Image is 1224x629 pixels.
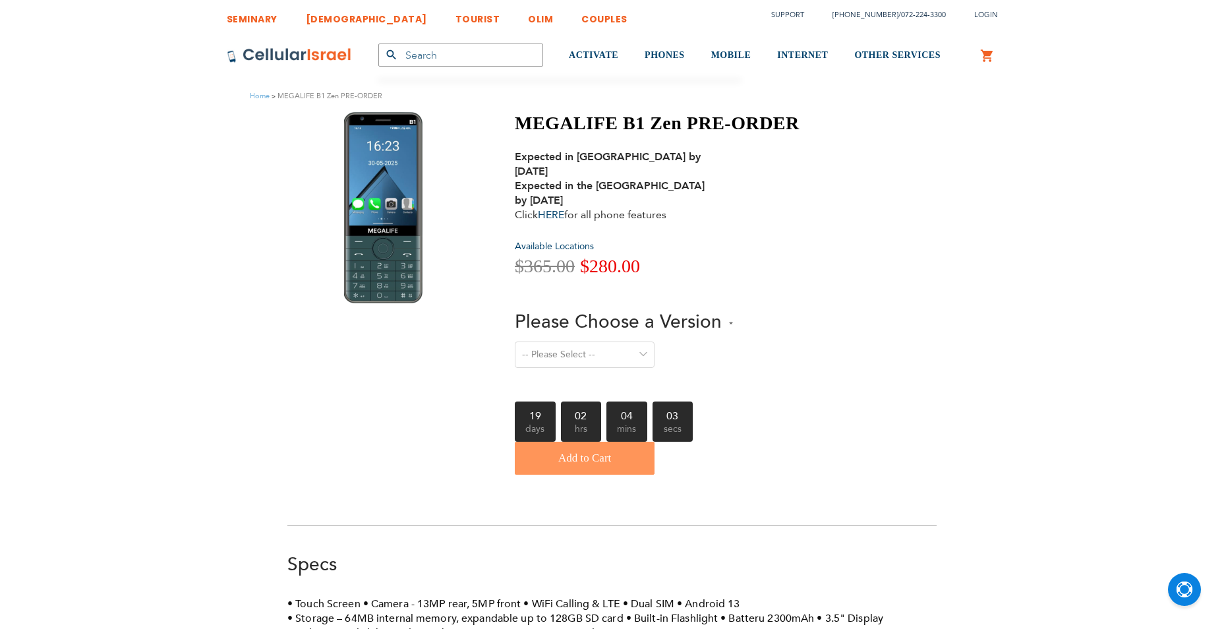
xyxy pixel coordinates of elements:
[974,10,998,20] span: Login
[626,611,718,626] li: Built-in Flashlight
[581,3,627,28] a: COUPLES
[561,402,602,421] b: 02
[606,402,647,421] b: 04
[287,611,624,626] li: Storage – 64MB internal memory, expandable up to 128GB SD card
[653,421,693,442] span: secs
[515,402,556,421] b: 19
[711,50,751,60] span: MOBILE
[854,31,941,80] a: OTHER SERVICES
[287,552,337,577] a: Specs
[250,91,270,101] a: Home
[901,10,946,20] a: 072-224-3300
[569,50,618,60] span: ACTIVATE
[515,112,800,135] h1: MEGALIFE B1 Zen PRE-ORDER
[515,256,575,276] span: $365.00
[561,421,602,442] span: hrs
[653,402,693,421] b: 03
[771,10,804,20] a: Support
[287,597,361,611] li: Touch Screen
[819,5,946,24] li: /
[580,256,640,276] span: $280.00
[227,47,352,63] img: Cellular Israel Logo
[832,10,898,20] a: [PHONE_NUMBER]
[515,421,556,442] span: days
[645,50,685,60] span: PHONES
[523,597,620,611] li: WiFi Calling & LTE
[854,50,941,60] span: OTHER SERVICES
[711,31,751,80] a: MOBILE
[515,309,722,334] span: Please Choose a Version
[677,597,740,611] li: Android 13
[270,90,382,102] li: MEGALIFE B1 Zen PRE-ORDER
[623,597,674,611] li: Dual SIM
[455,3,500,28] a: TOURIST
[606,421,647,442] span: mins
[378,44,543,67] input: Search
[720,611,814,626] li: Batteru 2300mAh
[515,150,719,222] div: Click for all phone features
[645,31,685,80] a: PHONES
[777,50,828,60] span: INTERNET
[363,597,521,611] li: Camera - 13MP rear, 5MP front
[306,3,427,28] a: [DEMOGRAPHIC_DATA]
[515,240,594,253] a: Available Locations
[344,112,423,303] img: MEGALIFE B1 Zen PRE-ORDER
[817,611,883,626] li: 3.5" Display
[227,3,277,28] a: SEMINARY
[538,208,564,222] a: HERE
[515,150,705,208] strong: Expected in [GEOGRAPHIC_DATA] by [DATE] Expected in the [GEOGRAPHIC_DATA] by [DATE]
[777,31,828,80] a: INTERNET
[569,31,618,80] a: ACTIVATE
[528,3,553,28] a: OLIM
